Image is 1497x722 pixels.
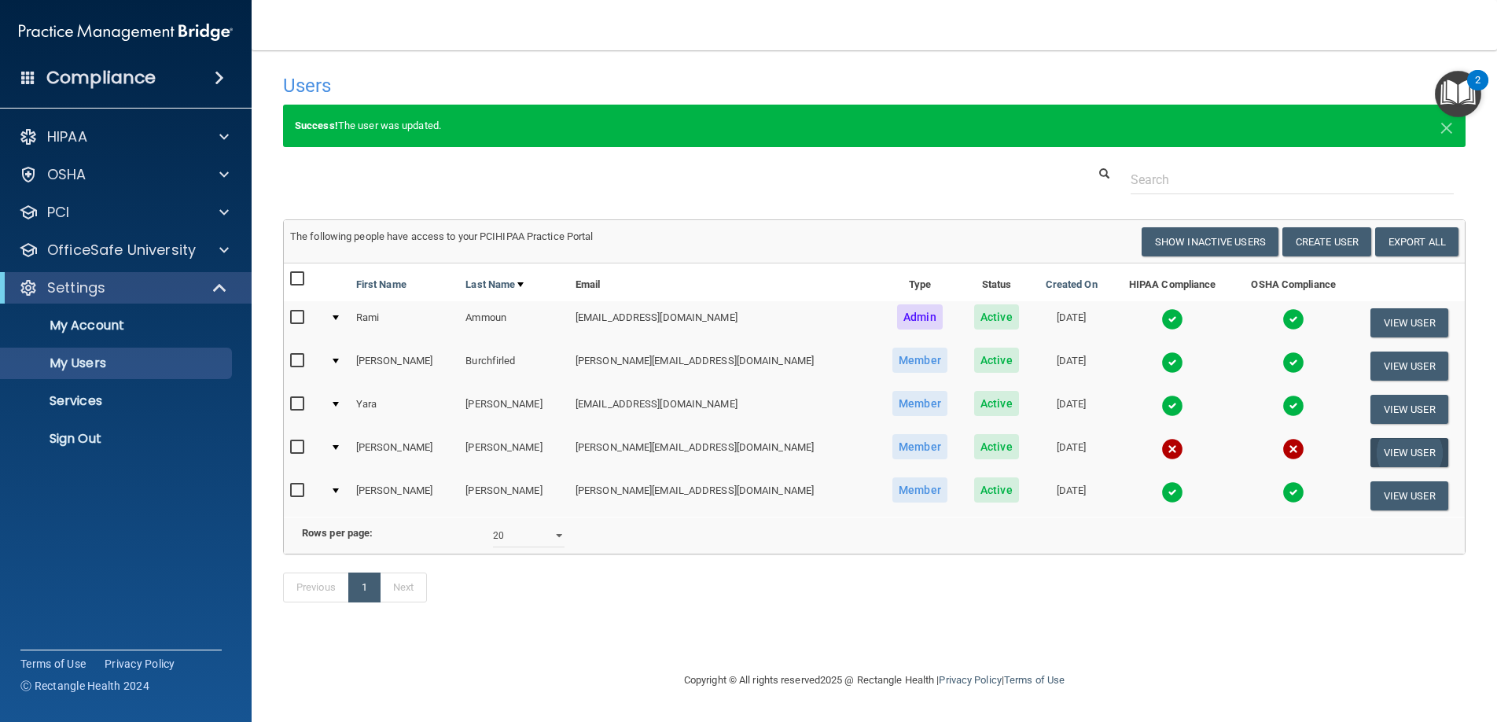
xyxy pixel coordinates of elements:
td: [PERSON_NAME][EMAIL_ADDRESS][DOMAIN_NAME] [569,474,878,517]
span: Active [974,391,1019,416]
p: My Users [10,355,225,371]
div: 2 [1475,80,1480,101]
p: Sign Out [10,431,225,447]
div: Copyright © All rights reserved 2025 @ Rectangle Health | | [587,655,1161,705]
a: PCI [19,203,229,222]
button: Open Resource Center, 2 new notifications [1435,71,1481,117]
p: Services [10,393,225,409]
img: tick.e7d51cea.svg [1282,395,1304,417]
span: Member [892,477,947,503]
button: View User [1370,481,1448,510]
img: tick.e7d51cea.svg [1282,308,1304,330]
p: Settings [47,278,105,297]
td: [PERSON_NAME] [350,474,460,517]
img: tick.e7d51cea.svg [1282,352,1304,374]
button: Show Inactive Users [1142,227,1278,256]
img: tick.e7d51cea.svg [1161,308,1183,330]
button: View User [1370,352,1448,381]
td: [PERSON_NAME] [350,431,460,474]
div: The user was updated. [283,105,1466,147]
h4: Users [283,76,963,96]
a: First Name [356,275,406,294]
td: Rami [350,301,460,344]
a: Next [380,573,427,602]
iframe: Drift Widget Chat Controller [1225,610,1478,673]
button: Close [1440,116,1454,135]
button: View User [1370,438,1448,467]
span: Active [974,304,1019,330]
p: My Account [10,318,225,333]
p: OfficeSafe University [47,241,196,260]
img: PMB logo [19,17,233,48]
a: Last Name [465,275,524,294]
td: [PERSON_NAME][EMAIL_ADDRESS][DOMAIN_NAME] [569,431,878,474]
span: The following people have access to your PCIHIPAA Practice Portal [290,230,594,242]
button: Create User [1282,227,1371,256]
td: [DATE] [1032,474,1111,517]
td: Burchfirled [459,344,569,388]
a: Terms of Use [1004,674,1065,686]
a: Export All [1375,227,1458,256]
span: Member [892,434,947,459]
a: OfficeSafe University [19,241,229,260]
a: Privacy Policy [939,674,1001,686]
td: Yara [350,388,460,431]
td: [PERSON_NAME] [459,388,569,431]
a: Settings [19,278,228,297]
span: Member [892,391,947,416]
input: Search [1131,165,1454,194]
span: Member [892,348,947,373]
td: [DATE] [1032,388,1111,431]
td: [PERSON_NAME][EMAIL_ADDRESS][DOMAIN_NAME] [569,344,878,388]
a: 1 [348,573,381,602]
a: OSHA [19,165,229,184]
span: Active [974,348,1019,373]
img: cross.ca9f0e7f.svg [1282,438,1304,460]
span: Active [974,434,1019,459]
th: Email [569,263,878,301]
strong: Success! [295,120,338,131]
img: tick.e7d51cea.svg [1161,481,1183,503]
h4: Compliance [46,67,156,89]
span: Ⓒ Rectangle Health 2024 [20,678,149,694]
button: View User [1370,308,1448,337]
th: Status [962,263,1032,301]
a: HIPAA [19,127,229,146]
p: OSHA [47,165,86,184]
td: [EMAIL_ADDRESS][DOMAIN_NAME] [569,301,878,344]
span: Admin [897,304,943,330]
button: View User [1370,395,1448,424]
td: [DATE] [1032,344,1111,388]
p: HIPAA [47,127,87,146]
td: [PERSON_NAME] [459,474,569,517]
a: Previous [283,573,349,602]
b: Rows per page: [302,527,373,539]
img: tick.e7d51cea.svg [1282,481,1304,503]
a: Terms of Use [20,656,86,672]
th: OSHA Compliance [1234,263,1353,301]
a: Privacy Policy [105,656,175,672]
td: Ammoun [459,301,569,344]
img: cross.ca9f0e7f.svg [1161,438,1183,460]
td: [PERSON_NAME] [350,344,460,388]
img: tick.e7d51cea.svg [1161,352,1183,374]
p: PCI [47,203,69,222]
th: Type [878,263,961,301]
td: [PERSON_NAME] [459,431,569,474]
span: Active [974,477,1019,503]
td: [EMAIL_ADDRESS][DOMAIN_NAME] [569,388,878,431]
a: Created On [1046,275,1098,294]
img: tick.e7d51cea.svg [1161,395,1183,417]
td: [DATE] [1032,301,1111,344]
th: HIPAA Compliance [1111,263,1234,301]
span: × [1440,110,1454,142]
td: [DATE] [1032,431,1111,474]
